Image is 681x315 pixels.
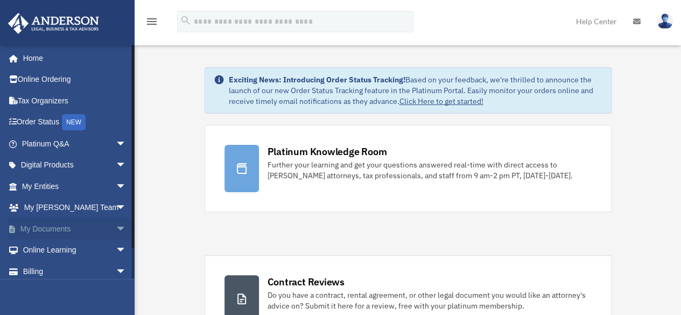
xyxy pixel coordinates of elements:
div: Based on your feedback, we're thrilled to announce the launch of our new Order Status Tracking fe... [229,74,602,107]
span: arrow_drop_down [116,261,137,283]
a: My [PERSON_NAME] Teamarrow_drop_down [8,197,143,219]
a: My Documentsarrow_drop_down [8,218,143,240]
a: Order StatusNEW [8,111,143,134]
span: arrow_drop_down [116,218,137,240]
a: Online Ordering [8,69,143,90]
a: Digital Productsarrow_drop_down [8,155,143,176]
a: My Entitiesarrow_drop_down [8,176,143,197]
img: User Pic [657,13,673,29]
strong: Exciting News: Introducing Order Status Tracking! [229,75,405,85]
i: search [180,15,192,26]
img: Anderson Advisors Platinum Portal [5,13,102,34]
div: Contract Reviews [268,275,345,289]
span: arrow_drop_down [116,240,137,262]
a: Click Here to get started! [399,96,483,106]
a: Home [8,47,137,69]
i: menu [145,15,158,28]
span: arrow_drop_down [116,197,137,219]
span: arrow_drop_down [116,155,137,177]
div: Further your learning and get your questions answered real-time with direct access to [PERSON_NAM... [268,159,592,181]
a: Tax Organizers [8,90,143,111]
a: Online Learningarrow_drop_down [8,240,143,261]
a: menu [145,19,158,28]
div: Platinum Knowledge Room [268,145,387,158]
a: Platinum Knowledge Room Further your learning and get your questions answered real-time with dire... [205,125,612,212]
span: arrow_drop_down [116,176,137,198]
span: arrow_drop_down [116,133,137,155]
a: Billingarrow_drop_down [8,261,143,282]
div: Do you have a contract, rental agreement, or other legal document you would like an attorney's ad... [268,290,592,311]
a: Platinum Q&Aarrow_drop_down [8,133,143,155]
div: NEW [62,114,86,130]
